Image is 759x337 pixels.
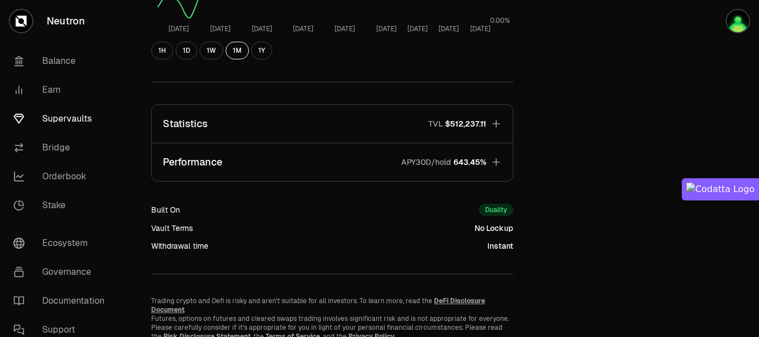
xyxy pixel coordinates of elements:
button: 1H [151,42,173,59]
p: Trading crypto and Defi is risky and aren't suitable for all investors. To learn more, read the . [151,296,513,314]
p: Performance [163,154,222,170]
p: Statistics [163,116,208,132]
a: Ecosystem [4,229,120,258]
p: APY30D/hold [401,157,451,168]
a: Earn [4,76,120,104]
div: No Lockup [475,223,513,234]
tspan: [DATE] [252,24,272,33]
button: 1D [176,42,197,59]
tspan: [DATE] [168,24,189,33]
a: Supervaults [4,104,120,133]
span: $512,237.11 [445,118,486,129]
a: Bridge [4,133,120,162]
p: TVL [428,118,443,129]
button: 1M [226,42,249,59]
tspan: [DATE] [376,24,397,33]
a: Governance [4,258,120,286]
tspan: [DATE] [210,24,231,33]
a: Orderbook [4,162,120,191]
a: Stake [4,191,120,220]
div: Duality [479,204,513,216]
a: Balance [4,47,120,76]
tspan: [DATE] [438,24,459,33]
button: 1W [199,42,223,59]
tspan: [DATE] [334,24,355,33]
tspan: 0.00% [490,16,510,25]
tspan: [DATE] [407,24,428,33]
a: DeFi Disclosure Document [151,296,485,314]
button: PerformanceAPY30D/hold643.45% [152,143,513,181]
img: GG [727,10,749,32]
a: Documentation [4,286,120,315]
tspan: [DATE] [293,24,313,33]
button: 1Y [251,42,272,59]
button: StatisticsTVL$512,237.11 [152,105,513,143]
div: Withdrawal time [151,240,208,252]
div: Built On [151,204,180,215]
span: 643.45% [453,157,486,168]
tspan: [DATE] [470,24,491,33]
div: Vault Terms [151,223,193,234]
div: Instant [487,240,513,252]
